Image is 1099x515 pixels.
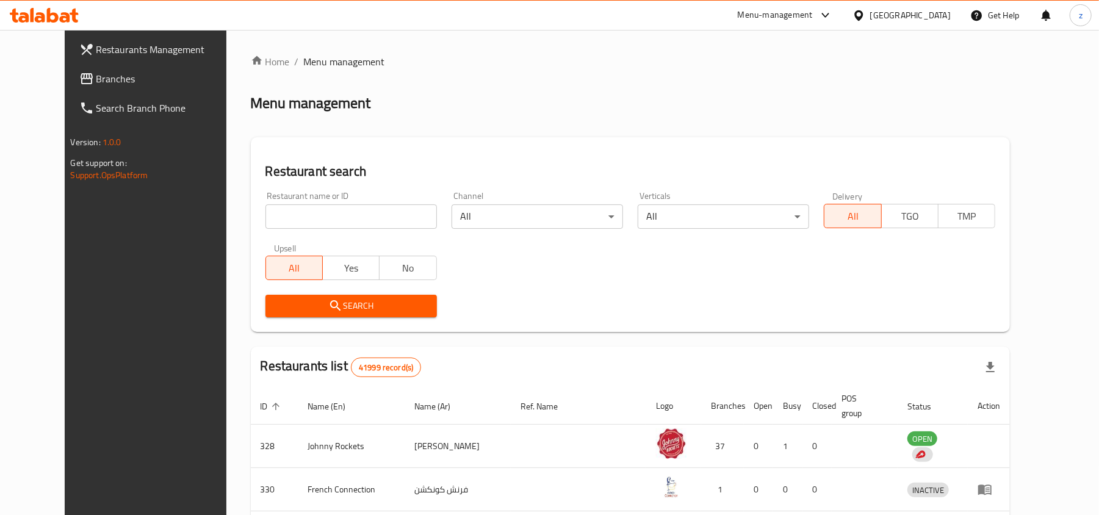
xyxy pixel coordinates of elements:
span: TGO [887,207,934,225]
label: Delivery [832,192,863,200]
th: Open [744,387,773,425]
td: French Connection [298,468,405,511]
h2: Menu management [251,93,371,113]
span: INACTIVE [907,483,949,497]
span: Name (Ar) [414,399,466,414]
div: OPEN [907,431,937,446]
span: 1.0.0 [103,134,121,150]
a: Home [251,54,290,69]
button: TMP [938,204,995,228]
span: TMP [943,207,990,225]
td: 0 [744,468,773,511]
input: Search for restaurant name or ID.. [265,204,437,229]
div: All [638,204,809,229]
a: Branches [70,64,248,93]
img: Johnny Rockets [656,428,686,459]
span: POS group [841,391,883,420]
td: 0 [773,468,802,511]
span: Menu management [304,54,385,69]
img: delivery hero logo [915,449,926,460]
div: Menu [978,482,1000,497]
span: All [271,259,318,277]
span: Yes [328,259,375,277]
td: Johnny Rockets [298,425,405,468]
button: All [824,204,881,228]
img: French Connection [656,472,686,502]
th: Logo [646,387,701,425]
span: Branches [96,71,239,86]
th: Action [968,387,1010,425]
td: 0 [802,425,832,468]
th: Branches [701,387,744,425]
th: Busy [773,387,802,425]
a: Restaurants Management [70,35,248,64]
div: Indicates that the vendor menu management has been moved to DH Catalog service [912,447,933,462]
span: z [1079,9,1083,22]
td: 0 [744,425,773,468]
button: All [265,256,323,280]
div: All [452,204,623,229]
a: Support.OpsPlatform [71,167,148,183]
span: Ref. Name [521,399,574,414]
nav: breadcrumb [251,54,1011,69]
td: 1 [701,468,744,511]
td: 0 [802,468,832,511]
span: Search [275,298,427,314]
span: Restaurants Management [96,42,239,57]
span: Search Branch Phone [96,101,239,115]
button: TGO [881,204,939,228]
h2: Restaurant search [265,162,996,181]
span: All [829,207,876,225]
span: OPEN [907,432,937,446]
span: Version: [71,134,101,150]
div: Total records count [351,358,421,377]
td: 330 [251,468,298,511]
td: فرنش كونكشن [405,468,511,511]
span: Name (En) [308,399,362,414]
th: Closed [802,387,832,425]
span: No [384,259,431,277]
div: Menu-management [738,8,813,23]
button: Yes [322,256,380,280]
a: Search Branch Phone [70,93,248,123]
span: Get support on: [71,155,127,171]
label: Upsell [274,243,297,252]
div: Export file [976,353,1005,382]
div: [GEOGRAPHIC_DATA] [870,9,951,22]
button: No [379,256,436,280]
td: 328 [251,425,298,468]
span: Status [907,399,947,414]
span: ID [261,399,284,414]
span: 41999 record(s) [351,362,420,373]
td: 1 [773,425,802,468]
button: Search [265,295,437,317]
li: / [295,54,299,69]
td: [PERSON_NAME] [405,425,511,468]
h2: Restaurants list [261,357,422,377]
td: 37 [701,425,744,468]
